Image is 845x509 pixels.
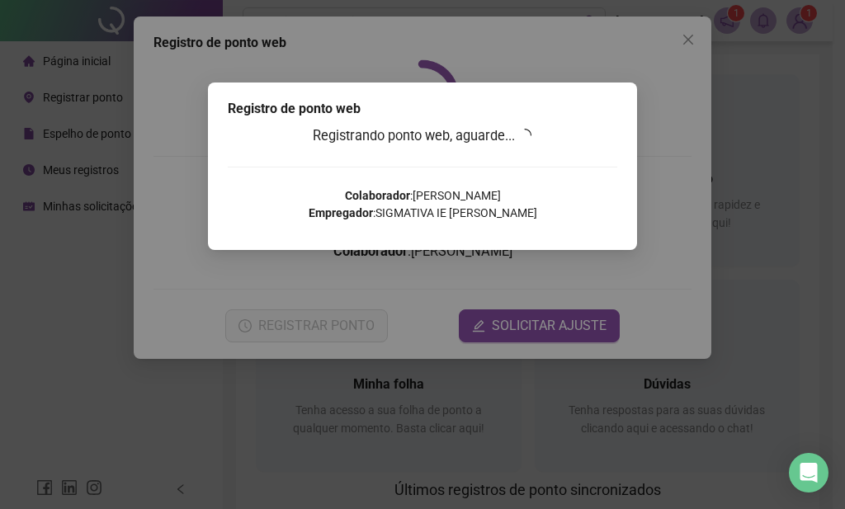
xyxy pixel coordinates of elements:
p: : [PERSON_NAME] : SIGMATIVA IE [PERSON_NAME] [228,187,617,222]
strong: Colaborador [345,189,410,202]
div: Registro de ponto web [228,99,617,119]
div: Open Intercom Messenger [789,453,828,493]
h3: Registrando ponto web, aguarde... [228,125,617,147]
strong: Empregador [309,206,373,219]
span: loading [517,128,532,143]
